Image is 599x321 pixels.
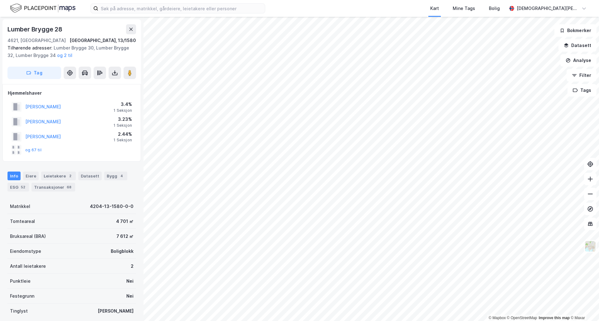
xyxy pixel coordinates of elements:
[126,277,134,285] div: Nei
[10,248,41,255] div: Eiendomstype
[90,203,134,210] div: 4204-13-1580-0-0
[111,248,134,255] div: Boligblokk
[453,5,475,12] div: Mine Tags
[10,277,31,285] div: Punktleie
[489,5,500,12] div: Bolig
[558,39,597,52] button: Datasett
[10,307,28,315] div: Tinglyst
[568,291,599,321] div: Kontrollprogram for chat
[41,172,76,180] div: Leietakere
[114,130,132,138] div: 2.44%
[114,138,132,143] div: 1 Seksjon
[114,101,132,108] div: 3.4%
[67,173,73,179] div: 2
[126,292,134,300] div: Nei
[20,184,27,190] div: 52
[554,24,597,37] button: Bokmerker
[430,5,439,12] div: Kart
[560,54,597,67] button: Analyse
[70,37,136,44] div: [GEOGRAPHIC_DATA], 13/1580
[7,24,64,34] div: Lumber Brygge 28
[7,37,66,44] div: 4621, [GEOGRAPHIC_DATA]
[7,183,29,191] div: ESG
[116,233,134,240] div: 7 612 ㎡
[7,172,21,180] div: Info
[584,240,596,252] img: Z
[568,291,599,321] iframe: Chat Widget
[539,316,570,320] a: Improve this map
[23,172,39,180] div: Eiere
[517,5,579,12] div: [DEMOGRAPHIC_DATA][PERSON_NAME]
[507,316,537,320] a: OpenStreetMap
[567,84,597,97] button: Tags
[8,89,136,97] div: Hjemmelshaver
[114,116,132,123] div: 3.23%
[116,218,134,225] div: 4 701 ㎡
[78,172,102,180] div: Datasett
[10,262,46,270] div: Antall leietakere
[131,262,134,270] div: 2
[7,67,61,79] button: Tag
[567,69,597,82] button: Filter
[114,108,132,113] div: 1 Seksjon
[489,316,506,320] a: Mapbox
[98,4,265,13] input: Søk på adresse, matrikkel, gårdeiere, leietakere eller personer
[10,233,46,240] div: Bruksareal (BRA)
[104,172,127,180] div: Bygg
[10,3,75,14] img: logo.f888ab2527a4732fd821a326f86c7f29.svg
[10,203,30,210] div: Matrikkel
[66,184,73,190] div: 68
[7,45,54,50] span: Tilhørende adresser:
[32,183,75,191] div: Transaksjoner
[119,173,125,179] div: 4
[114,123,132,128] div: 1 Seksjon
[10,218,35,225] div: Tomteareal
[98,307,134,315] div: [PERSON_NAME]
[7,44,131,59] div: Lumber Brygge 30, Lumber Brygge 32, Lumber Brygge 34
[10,292,34,300] div: Festegrunn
